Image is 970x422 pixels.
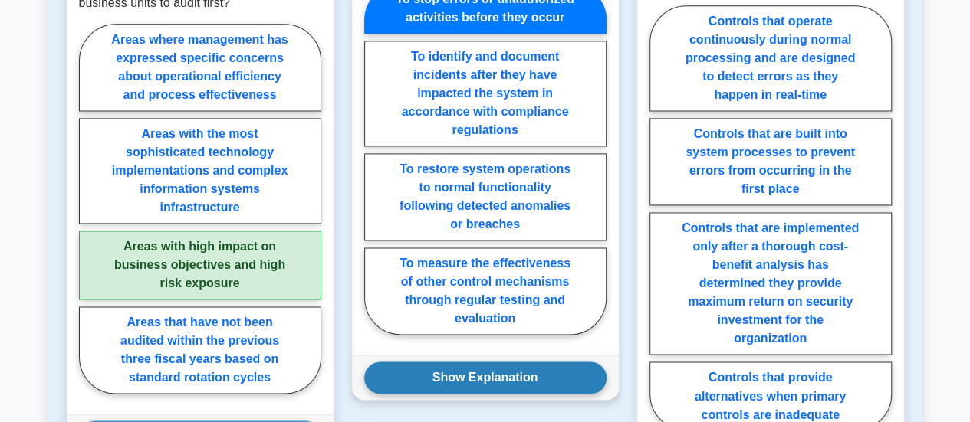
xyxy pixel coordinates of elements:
label: To measure the effectiveness of other control mechanisms through regular testing and evaluation [364,247,607,335]
label: Controls that operate continuously during normal processing and are designed to detect errors as ... [649,5,892,111]
label: To restore system operations to normal functionality following detected anomalies or breaches [364,153,607,240]
label: To identify and document incidents after they have impacted the system in accordance with complia... [364,41,607,146]
button: Show Explanation [364,361,607,394]
label: Controls that are implemented only after a thorough cost-benefit analysis has determined they pro... [649,212,892,355]
label: Areas with the most sophisticated technology implementations and complex information systems infr... [79,118,321,224]
label: Controls that are built into system processes to prevent errors from occurring in the first place [649,118,892,205]
label: Areas with high impact on business objectives and high risk exposure [79,231,321,299]
label: Areas that have not been audited within the previous three fiscal years based on standard rotatio... [79,306,321,394]
label: Areas where management has expressed specific concerns about operational efficiency and process e... [79,24,321,111]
